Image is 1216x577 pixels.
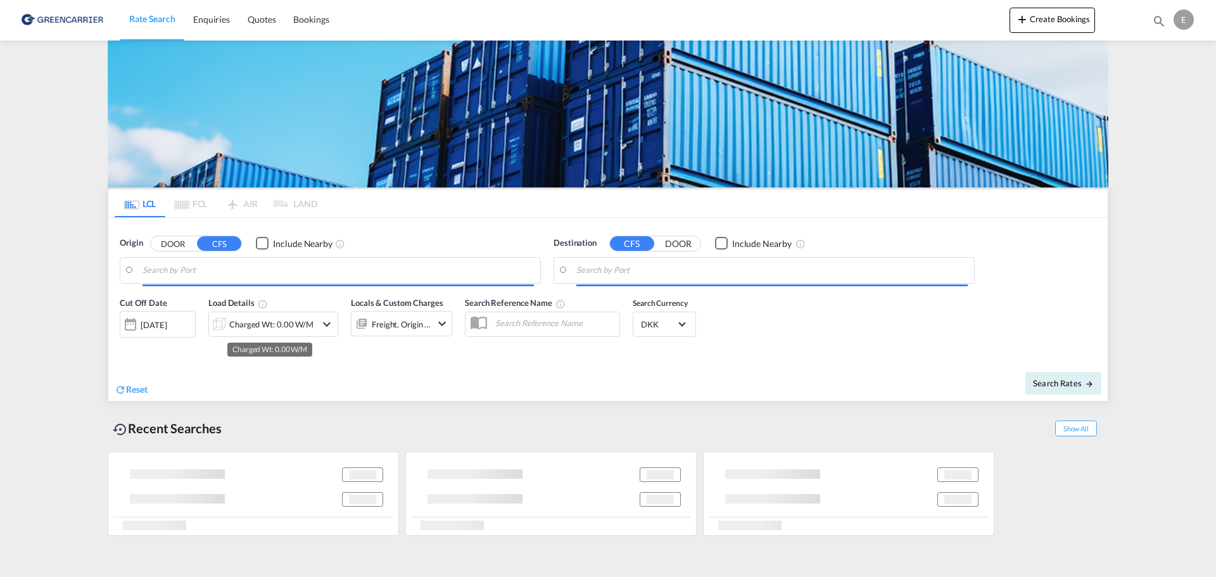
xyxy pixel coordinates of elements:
button: Search Ratesicon-arrow-right [1025,372,1101,395]
span: Quotes [248,14,275,25]
span: Rate Search [129,13,175,24]
button: DOOR [151,236,195,251]
md-icon: icon-backup-restore [113,422,128,437]
md-icon: Your search will be saved by the below given name [555,299,566,309]
span: Show All [1055,421,1097,436]
button: CFS [197,236,241,251]
span: Search Rates [1033,378,1094,388]
div: [DATE] [120,311,196,338]
md-checkbox: Checkbox No Ink [256,237,332,250]
span: Load Details [208,298,268,308]
md-datepicker: Select [120,336,129,353]
md-icon: icon-arrow-right [1085,379,1094,388]
input: Search Reference Name [489,314,619,333]
button: CFS [610,236,654,251]
md-icon: icon-refresh [115,384,126,395]
span: Origin [120,237,142,250]
div: Freight Origin Destinationicon-chevron-down [351,311,452,336]
div: Recent Searches [108,414,227,443]
div: Include Nearby [273,238,332,250]
span: Search Currency [633,298,688,308]
md-select: Select Currency: kr DKKDenmark Krone [640,315,689,333]
input: Search by Port [576,261,968,280]
div: Charged Wt: 0.00 W/Micon-chevron-down [208,312,338,337]
div: Origin DOOR CFS Checkbox No InkUnchecked: Ignores neighbouring ports when fetching rates.Checked ... [108,218,1108,401]
div: [DATE] [141,319,167,331]
span: Destination [554,237,597,250]
md-icon: icon-chevron-down [319,317,334,332]
div: E [1174,10,1194,30]
md-icon: icon-plus 400-fg [1015,11,1030,27]
div: Include Nearby [732,238,792,250]
button: DOOR [656,236,700,251]
div: Freight Origin Destination [372,315,431,333]
span: Search Reference Name [465,298,566,308]
md-icon: Unchecked: Ignores neighbouring ports when fetching rates.Checked : Includes neighbouring ports w... [795,239,806,249]
md-icon: icon-chevron-down [434,316,450,331]
img: b0b18ec08afe11efb1d4932555f5f09d.png [19,6,104,34]
input: Search by Port [142,261,534,280]
div: icon-refreshReset [115,383,148,397]
span: Locals & Custom Charges [351,298,443,308]
md-pagination-wrapper: Use the left and right arrow keys to navigate between tabs [115,189,317,217]
span: DKK [641,319,676,330]
span: Reset [126,384,148,395]
md-icon: Chargeable Weight [258,299,268,309]
span: Enquiries [193,14,230,25]
div: Charged Wt: 0.00 W/M [229,315,313,333]
md-icon: Unchecked: Ignores neighbouring ports when fetching rates.Checked : Includes neighbouring ports w... [335,239,345,249]
button: icon-plus 400-fgCreate Bookings [1010,8,1095,33]
md-tooltip: Charged Wt: 0.00 W/M [227,343,312,357]
img: GreenCarrierFCL_LCL.png [108,41,1108,187]
span: Bookings [293,14,329,25]
div: icon-magnify [1152,14,1166,33]
md-tab-item: LCL [115,189,165,217]
md-checkbox: Checkbox No Ink [715,237,792,250]
span: Cut Off Date [120,298,167,308]
md-icon: icon-magnify [1152,14,1166,28]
